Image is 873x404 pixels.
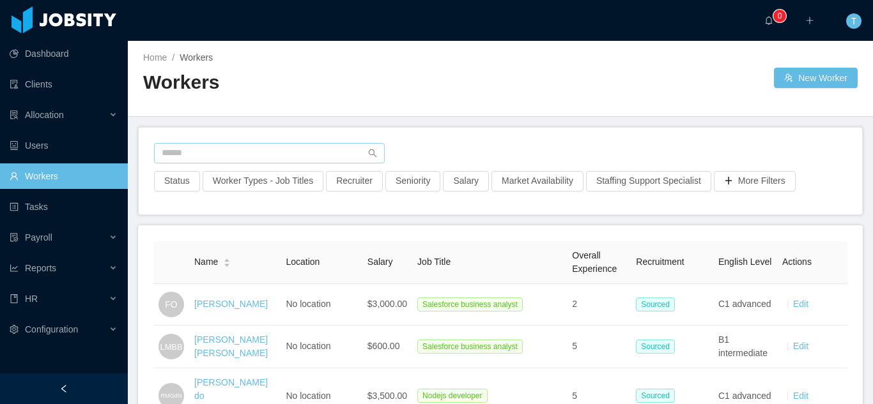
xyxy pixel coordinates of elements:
[764,16,773,25] i: icon: bell
[224,262,231,266] i: icon: caret-down
[326,171,383,191] button: Recruiter
[25,294,38,304] span: HR
[636,257,684,267] span: Recruitment
[417,257,451,267] span: Job Title
[773,10,786,22] sup: 0
[10,264,19,273] i: icon: line-chart
[160,387,182,404] span: RMGdN
[224,257,231,261] i: icon: caret-up
[636,340,675,354] span: Sourced
[281,325,362,368] td: No location
[203,171,323,191] button: Worker Types - Job Titles
[567,325,631,368] td: 5
[281,284,362,325] td: No location
[417,389,487,403] span: Nodejs developer
[713,325,777,368] td: B1 intermediate
[143,52,167,63] a: Home
[10,133,118,158] a: icon: robotUsers
[180,52,213,63] span: Workers
[714,171,796,191] button: icon: plusMore Filters
[572,250,617,274] span: Overall Experience
[567,284,631,325] td: 2
[286,257,320,267] span: Location
[10,294,19,303] i: icon: book
[367,257,393,267] span: Salary
[10,110,19,119] i: icon: solution
[774,68,858,88] button: icon: usergroup-addNew Worker
[805,16,814,25] i: icon: plus
[10,71,118,97] a: icon: auditClients
[154,171,200,191] button: Status
[25,110,64,120] span: Allocation
[367,391,407,401] span: $3,500.00
[143,70,500,96] h2: Workers
[172,52,174,63] span: /
[160,334,183,358] span: LMBB
[385,171,440,191] button: Seniority
[25,324,78,334] span: Configuration
[367,341,400,351] span: $600.00
[782,257,812,267] span: Actions
[417,297,523,311] span: Salesforce business analyst
[586,171,711,191] button: Staffing Support Specialist
[793,299,808,309] a: Edit
[10,325,19,334] i: icon: setting
[636,297,675,311] span: Sourced
[10,41,118,66] a: icon: pie-chartDashboard
[194,299,268,309] a: [PERSON_NAME]
[194,255,218,269] span: Name
[443,171,489,191] button: Salary
[417,340,523,354] span: Salesforce business analyst
[718,257,771,267] span: English Level
[713,284,777,325] td: C1 advanced
[793,341,808,351] a: Edit
[851,13,857,29] span: T
[10,194,118,220] a: icon: profileTasks
[636,389,675,403] span: Sourced
[367,299,407,309] span: $3,000.00
[491,171,583,191] button: Market Availability
[165,292,177,317] span: FO
[368,149,377,158] i: icon: search
[793,391,808,401] a: Edit
[25,232,52,243] span: Payroll
[194,334,268,358] a: [PERSON_NAME] [PERSON_NAME]
[223,257,231,266] div: Sort
[10,163,118,189] a: icon: userWorkers
[25,263,56,273] span: Reports
[10,233,19,242] i: icon: file-protect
